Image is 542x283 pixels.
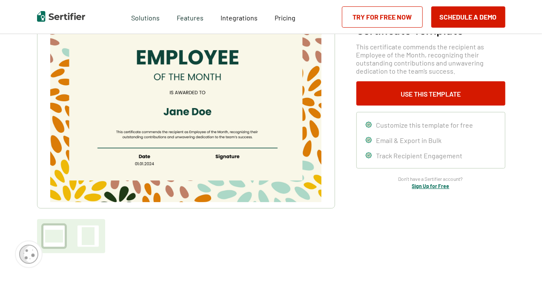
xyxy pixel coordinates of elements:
[376,121,473,129] span: Customize this template for free
[356,4,505,36] h1: Simple and Patterned Employee of the Month Certificate Template
[275,11,295,22] a: Pricing
[177,11,204,22] span: Features
[50,11,321,202] img: Simple and Patterned Employee of the Month Certificate Template
[221,11,258,22] a: Integrations
[356,81,505,106] button: Use This Template
[356,43,505,75] span: This certificate commends the recipient as Employee of the Month, recognizing their outstanding c...
[275,14,295,22] span: Pricing
[431,6,505,28] button: Schedule a Demo
[499,242,542,283] iframe: Chat Widget
[37,11,85,22] img: Sertifier | Digital Credentialing Platform
[19,245,38,264] img: Cookie Popup Icon
[342,6,423,28] a: Try for Free Now
[399,175,463,183] span: Don’t have a Sertifier account?
[376,152,463,160] span: Track Recipient Engagement
[131,11,160,22] span: Solutions
[376,136,442,144] span: Email & Export in Bulk
[221,14,258,22] span: Integrations
[412,183,450,189] a: Sign Up for Free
